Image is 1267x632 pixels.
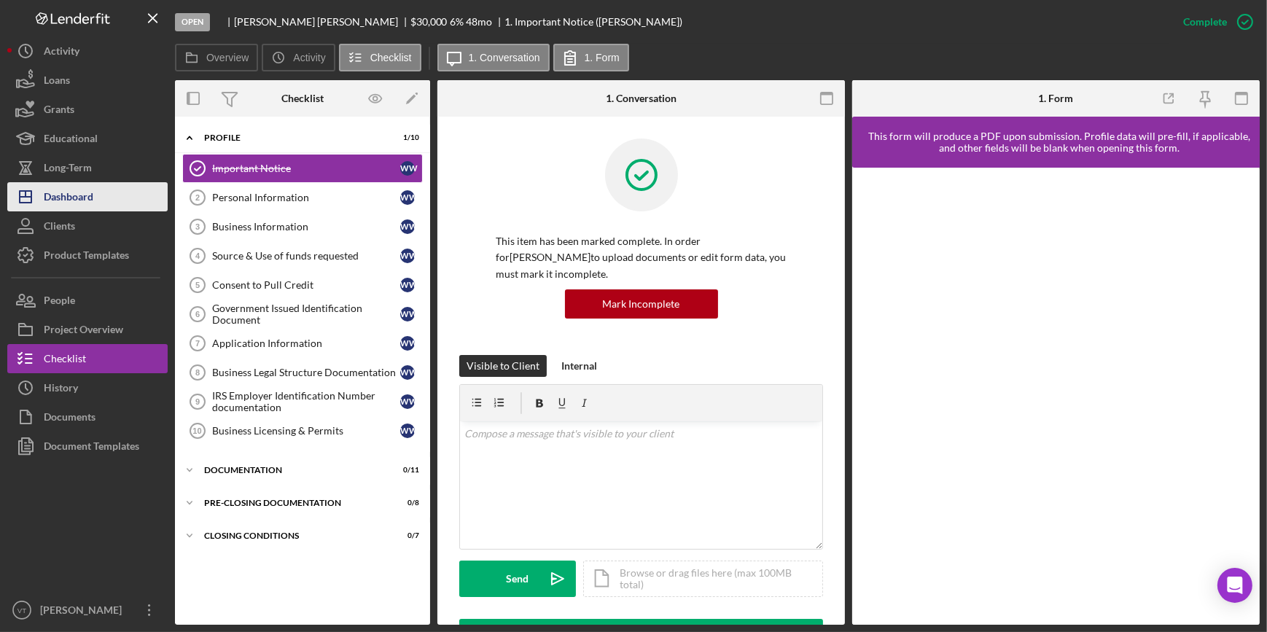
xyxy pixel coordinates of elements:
[606,93,677,104] div: 1. Conversation
[204,133,383,142] div: Profile
[195,339,200,348] tspan: 7
[195,310,200,319] tspan: 6
[393,499,419,507] div: 0 / 8
[393,466,419,475] div: 0 / 11
[467,355,539,377] div: Visible to Client
[561,355,597,377] div: Internal
[469,52,540,63] label: 1. Conversation
[175,13,210,31] div: Open
[7,402,168,432] a: Documents
[400,394,415,409] div: W W
[410,15,448,28] span: $30,000
[459,355,547,377] button: Visible to Client
[1217,568,1252,603] div: Open Intercom Messenger
[553,44,629,71] button: 1. Form
[182,358,423,387] a: 8Business Legal Structure DocumentationWW
[182,183,423,212] a: 2Personal InformationWW
[7,596,168,625] button: VT[PERSON_NAME]
[400,307,415,321] div: W W
[36,596,131,628] div: [PERSON_NAME]
[212,192,400,203] div: Personal Information
[859,130,1260,154] div: This form will produce a PDF upon submission. Profile data will pre-fill, if applicable, and othe...
[262,44,335,71] button: Activity
[212,163,400,174] div: Important Notice
[466,16,492,28] div: 48 mo
[195,251,200,260] tspan: 4
[195,368,200,377] tspan: 8
[496,233,787,282] p: This item has been marked complete. In order for [PERSON_NAME] to upload documents or edit form d...
[212,250,400,262] div: Source & Use of funds requested
[204,466,383,475] div: Documentation
[565,289,718,319] button: Mark Incomplete
[281,93,324,104] div: Checklist
[212,390,400,413] div: IRS Employer Identification Number documentation
[603,289,680,319] div: Mark Incomplete
[175,44,258,71] button: Overview
[554,355,604,377] button: Internal
[400,249,415,263] div: W W
[504,16,682,28] div: 1. Important Notice ([PERSON_NAME])
[182,416,423,445] a: 10Business Licensing & PermitsWW
[204,531,383,540] div: Closing Conditions
[206,52,249,63] label: Overview
[507,561,529,597] div: Send
[195,397,200,406] tspan: 9
[204,499,383,507] div: Pre-Closing Documentation
[212,279,400,291] div: Consent to Pull Credit
[212,367,400,378] div: Business Legal Structure Documentation
[400,365,415,380] div: W W
[195,222,200,231] tspan: 3
[234,16,410,28] div: [PERSON_NAME] [PERSON_NAME]
[459,561,576,597] button: Send
[393,531,419,540] div: 0 / 7
[195,193,200,202] tspan: 2
[393,133,419,142] div: 1 / 10
[7,432,168,461] a: Document Templates
[867,182,1247,610] iframe: Lenderfit form
[400,161,415,176] div: W W
[400,336,415,351] div: W W
[182,329,423,358] a: 7Application InformationWW
[400,190,415,205] div: W W
[450,16,464,28] div: 6 %
[182,300,423,329] a: 6Government Issued Identification DocumentWW
[1169,7,1260,36] button: Complete
[400,219,415,234] div: W W
[195,281,200,289] tspan: 5
[293,52,325,63] label: Activity
[182,154,423,183] a: Important NoticeWW
[400,278,415,292] div: W W
[182,212,423,241] a: 3Business InformationWW
[192,426,201,435] tspan: 10
[182,270,423,300] a: 5Consent to Pull CreditWW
